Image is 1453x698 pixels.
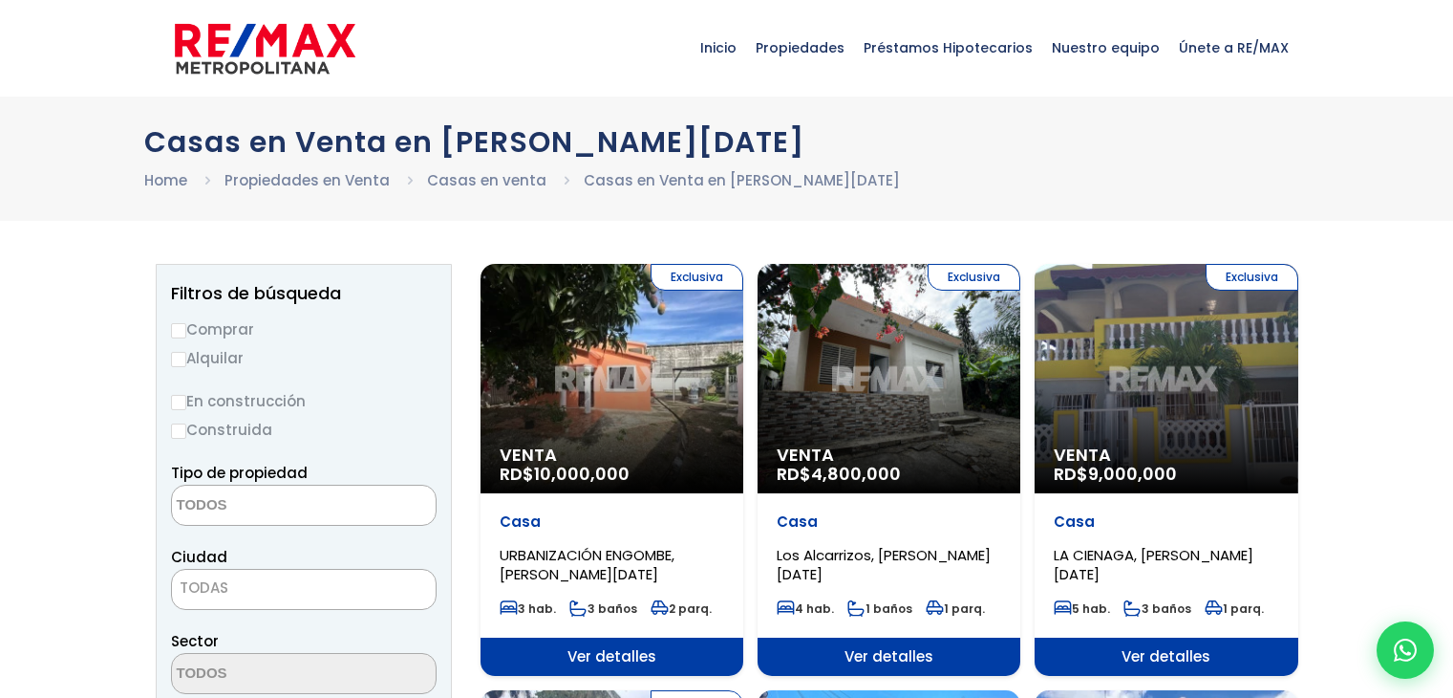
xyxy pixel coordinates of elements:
span: Exclusiva [1206,264,1298,291]
span: 9,000,000 [1088,462,1177,486]
span: Los Alcarrizos, [PERSON_NAME][DATE] [777,545,991,584]
span: 2 parq. [651,600,712,617]
h2: Filtros de búsqueda [171,284,437,303]
span: Ver detalles [481,638,743,676]
span: 3 hab. [500,600,556,617]
span: 1 baños [847,600,912,617]
span: Exclusiva [928,264,1020,291]
img: remax-metropolitana-logo [175,20,355,77]
span: Propiedades [746,19,854,76]
span: TODAS [172,575,436,601]
span: 10,000,000 [534,462,630,486]
input: En construcción [171,395,186,410]
span: Venta [1054,446,1278,465]
span: 3 baños [569,600,637,617]
span: LA CIENAGA, [PERSON_NAME][DATE] [1054,545,1253,584]
input: Alquilar [171,352,186,367]
a: Propiedades en Venta [224,170,390,190]
span: URBANIZACIÓN ENGOMBE, [PERSON_NAME][DATE] [500,545,674,584]
span: TODAS [171,569,437,610]
input: Comprar [171,323,186,338]
span: Inicio [691,19,746,76]
span: 5 hab. [1054,600,1110,617]
h1: Casas en Venta en [PERSON_NAME][DATE] [144,125,1310,159]
a: Home [144,170,187,190]
li: Casas en Venta en [PERSON_NAME][DATE] [584,168,900,192]
span: RD$ [500,462,630,486]
label: Construida [171,418,437,442]
span: 1 parq. [926,600,985,617]
span: Exclusiva [651,264,743,291]
span: 3 baños [1123,600,1191,617]
p: Casa [777,513,1001,532]
span: Únete a RE/MAX [1169,19,1298,76]
span: Venta [777,446,1001,465]
a: Exclusiva Venta RD$10,000,000 Casa URBANIZACIÓN ENGOMBE, [PERSON_NAME][DATE] 3 hab. 3 baños 2 par... [481,264,743,676]
span: 4,800,000 [811,462,901,486]
input: Construida [171,424,186,439]
p: Casa [1054,513,1278,532]
span: Ver detalles [758,638,1020,676]
span: Préstamos Hipotecarios [854,19,1042,76]
p: Casa [500,513,724,532]
a: Exclusiva Venta RD$9,000,000 Casa LA CIENAGA, [PERSON_NAME][DATE] 5 hab. 3 baños 1 parq. Ver deta... [1035,264,1297,676]
textarea: Search [172,654,357,695]
span: RD$ [1054,462,1177,486]
a: Exclusiva Venta RD$4,800,000 Casa Los Alcarrizos, [PERSON_NAME][DATE] 4 hab. 1 baños 1 parq. Ver ... [758,264,1020,676]
span: TODAS [180,578,228,598]
span: Sector [171,631,219,651]
span: Nuestro equipo [1042,19,1169,76]
span: Ciudad [171,547,227,567]
span: 1 parq. [1205,600,1264,617]
span: 4 hab. [777,600,834,617]
span: RD$ [777,462,901,486]
textarea: Search [172,486,357,527]
label: En construcción [171,389,437,413]
span: Tipo de propiedad [171,463,308,483]
span: Ver detalles [1035,638,1297,676]
a: Casas en venta [427,170,546,190]
span: Venta [500,446,724,465]
label: Alquilar [171,346,437,370]
label: Comprar [171,317,437,341]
